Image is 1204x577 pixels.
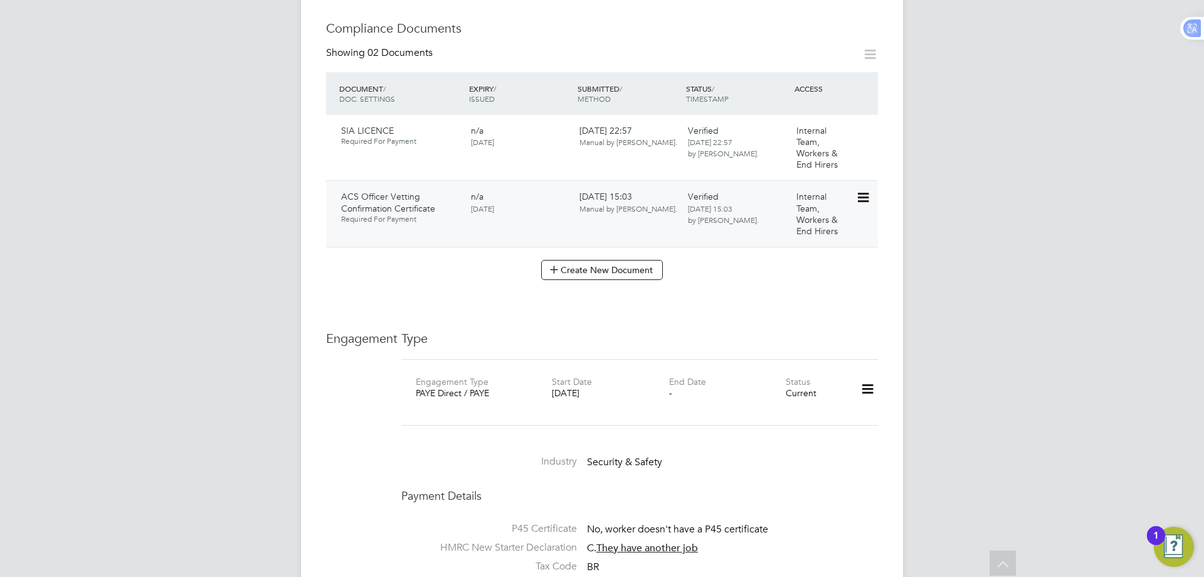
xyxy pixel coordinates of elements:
[471,137,494,147] span: [DATE]
[579,191,677,213] span: [DATE] 15:03
[786,376,810,387] label: Status
[669,376,706,387] label: End Date
[579,137,677,147] span: Manual by [PERSON_NAME].
[587,542,698,554] span: C.
[579,125,677,148] span: [DATE] 22:57
[326,330,878,347] h3: Engagement Type
[339,94,395,104] span: DOC. SETTINGS
[341,214,461,224] span: Required For Payment
[669,387,786,399] div: -
[471,203,494,213] span: [DATE]
[341,125,394,136] span: SIA LICENCE
[471,191,483,202] span: n/a
[552,376,592,387] label: Start Date
[688,137,759,158] span: [DATE] 22:57 by [PERSON_NAME].
[341,191,435,213] span: ACS Officer Vetting Confirmation Certificate
[596,542,698,554] span: They have another job
[574,77,683,110] div: SUBMITTED
[552,387,668,399] div: [DATE]
[796,125,838,171] span: Internal Team, Workers & End Hirers
[620,84,622,94] span: /
[466,77,574,110] div: EXPIRY
[683,77,791,110] div: STATUS
[401,455,577,468] label: Industry
[688,191,719,202] span: Verified
[587,561,599,573] span: BR
[587,456,662,468] span: Security & Safety
[541,260,663,280] button: Create New Document
[796,191,838,237] span: Internal Team, Workers & End Hirers
[686,94,729,104] span: TIMESTAMP
[401,522,577,536] label: P45 Certificate
[1154,527,1194,567] button: Open Resource Center, 1 new notification
[786,387,844,399] div: Current
[712,84,714,94] span: /
[416,376,488,387] label: Engagement Type
[688,203,759,225] span: [DATE] 15:03 by [PERSON_NAME].
[579,203,677,213] span: Manual by [PERSON_NAME].
[341,136,461,146] span: Required For Payment
[1153,536,1159,552] div: 1
[578,94,611,104] span: METHOD
[791,77,878,100] div: ACCESS
[469,94,495,104] span: ISSUED
[494,84,496,94] span: /
[326,46,435,60] div: Showing
[416,387,532,399] div: PAYE Direct / PAYE
[401,541,577,554] label: HMRC New Starter Declaration
[336,77,466,110] div: DOCUMENT
[688,125,719,136] span: Verified
[401,560,577,573] label: Tax Code
[383,84,386,94] span: /
[471,125,483,136] span: n/a
[401,488,878,503] h4: Payment Details
[367,46,433,59] span: 02 Documents
[587,523,768,536] span: No, worker doesn't have a P45 certificate
[326,20,878,36] h3: Compliance Documents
